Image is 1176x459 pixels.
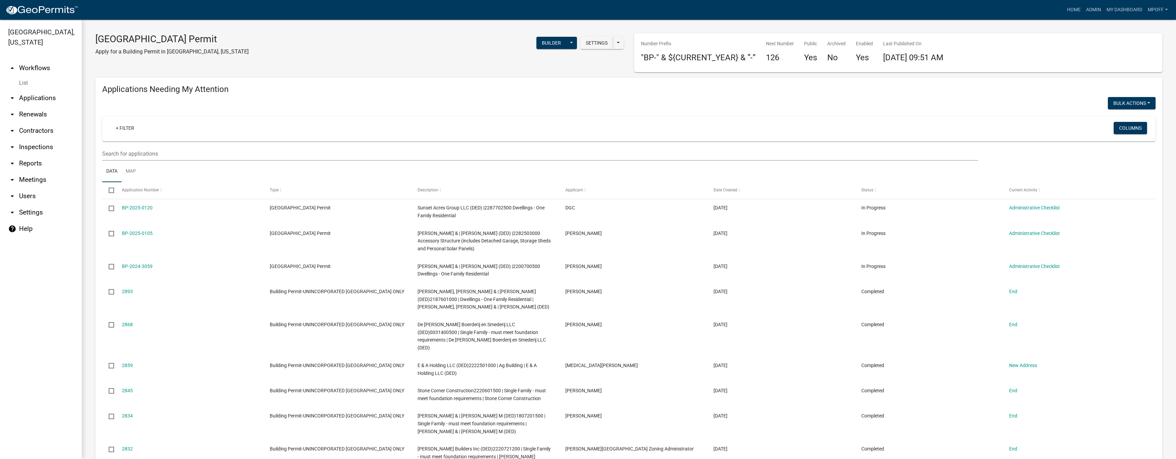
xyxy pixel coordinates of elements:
[122,161,140,183] a: Map
[827,53,846,63] h4: No
[8,64,16,72] i: arrow_drop_up
[411,182,559,199] datatable-header-cell: Description
[102,147,978,161] input: Search for applications
[270,413,404,418] span: Building Permit-UNINCORPORATED MARION COUNTY ONLY
[8,225,16,233] i: help
[1009,413,1017,418] a: End
[714,446,727,452] span: 08/22/2023
[714,413,727,418] span: 08/23/2023
[110,122,140,134] a: + Filter
[122,446,133,452] a: 2832
[115,182,263,199] datatable-header-cell: Application Number
[559,182,707,199] datatable-header-cell: Applicant
[418,388,546,401] span: Stone Corner Construction2220601500 | Single Family - must meet foundation requirements | Stone C...
[883,40,943,47] p: Last Published On
[707,182,854,199] datatable-header-cell: Date Created
[270,363,404,368] span: Building Permit-UNINCORPORATED MARION COUNTY ONLY
[766,40,794,47] p: Next Number
[1009,289,1017,294] a: End
[856,40,873,47] p: Enabled
[1108,97,1156,109] button: Bulk Actions
[856,53,873,63] h4: Yes
[1009,188,1037,192] span: Current Activity
[861,231,885,236] span: In Progress
[418,413,545,434] span: Burk, Aron T & | Burk, MaKenzie M (DED)1807201500 | Single Family - must meet foundation requirem...
[1009,446,1017,452] a: End
[565,231,602,236] span: Matt Van Weelden
[102,84,1156,94] h4: Applications Needing My Attention
[804,40,817,47] p: Public
[270,388,404,393] span: Building Permit-UNINCORPORATED MARION COUNTY ONLY
[641,40,756,47] p: Number Prefix
[565,446,694,452] span: Melissa Poffenbarger- Marion County Zoning Administrator
[8,143,16,151] i: arrow_drop_down
[1009,388,1017,393] a: End
[418,289,549,310] span: Carter, Jenna Kane & | Carter, Michael James (DED)2187601000 | Dwellings - One Family Residential...
[861,363,884,368] span: Completed
[8,127,16,135] i: arrow_drop_down
[714,231,727,236] span: 07/15/2025
[270,446,404,452] span: Building Permit-UNINCORPORATED MARION COUNTY ONLY
[418,322,546,350] span: De K J Van Kooten Boerderij en Smederij LLC (DED)0031400500 | Single Family - must meet foundatio...
[861,322,884,327] span: Completed
[861,388,884,393] span: Completed
[565,363,638,368] span: Errin Brian Keltner
[270,231,331,236] span: Marion County Building Permit
[95,33,249,45] h3: [GEOGRAPHIC_DATA] Permit
[122,413,133,418] a: 2834
[1009,264,1060,269] a: Administrative Checklist
[1064,3,1083,16] a: Home
[766,53,794,63] h4: 126
[565,388,602,393] span: Austin Steenhoek
[1003,182,1150,199] datatable-header-cell: Current Activity
[270,205,331,210] span: Marion County Building Permit
[855,182,1003,199] datatable-header-cell: Status
[883,53,943,62] span: [DATE] 09:51 AM
[565,188,583,192] span: Applicant
[122,388,133,393] a: 2845
[714,205,727,210] span: 08/05/2025
[8,192,16,200] i: arrow_drop_down
[714,363,727,368] span: 10/24/2023
[8,94,16,102] i: arrow_drop_down
[827,40,846,47] p: Archived
[122,231,153,236] a: BP-2025-0105
[8,159,16,168] i: arrow_drop_down
[565,322,602,327] span: Jennifer Van Kooten
[580,37,613,49] button: Settings
[1009,231,1060,236] a: Administrative Checklist
[536,37,566,49] button: Builder
[270,322,404,327] span: Building Permit-UNINCORPORATED MARION COUNTY ONLY
[804,53,817,63] h4: Yes
[270,188,279,192] span: Type
[263,182,411,199] datatable-header-cell: Type
[122,289,133,294] a: 2893
[861,205,885,210] span: In Progress
[8,176,16,184] i: arrow_drop_down
[418,188,438,192] span: Description
[714,188,737,192] span: Date Created
[714,289,727,294] span: 02/12/2024
[122,205,153,210] a: BP-2025-0120
[418,264,540,277] span: Clark, Howard F & | Clark, Christine L (DED) |2200700500 Dwellings - One Family Residential
[122,322,133,327] a: 2868
[418,363,537,376] span: E & A Holding LLC (DED)2222501000 | Ag Building | E & A Holding LLC (DED)
[861,446,884,452] span: Completed
[565,264,602,269] span: Christine
[565,289,602,294] span: DAN
[565,205,575,210] span: DGC
[861,188,873,192] span: Status
[418,205,545,218] span: Sunset Acres Group LLC (DED) |2287702500 Dwellings - One Family Residential
[1009,363,1037,368] a: New Address
[714,388,727,393] span: 09/16/2023
[95,48,249,56] p: Apply for a Building Permit in [GEOGRAPHIC_DATA], [US_STATE]
[714,264,727,269] span: 10/08/2024
[270,289,404,294] span: Building Permit-UNINCORPORATED MARION COUNTY ONLY
[122,363,133,368] a: 2859
[418,231,551,252] span: Van Weelden, Matthew S & | Van Weelden, Teresa L (DED) |2282503000 Accessory Structure (includes ...
[270,264,331,269] span: Marion County Building Permit
[565,413,602,418] span: Jason
[8,110,16,118] i: arrow_drop_down
[861,264,885,269] span: In Progress
[122,264,153,269] a: BP-2024-3059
